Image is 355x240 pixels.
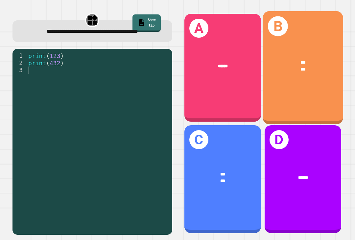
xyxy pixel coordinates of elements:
div: 1 [12,52,27,59]
h1: B [268,16,288,36]
h1: D [270,130,289,149]
h1: A [189,19,208,38]
h1: C [189,130,208,149]
a: Show tip [132,14,161,32]
div: 2 [12,59,27,67]
div: 3 [12,67,27,74]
